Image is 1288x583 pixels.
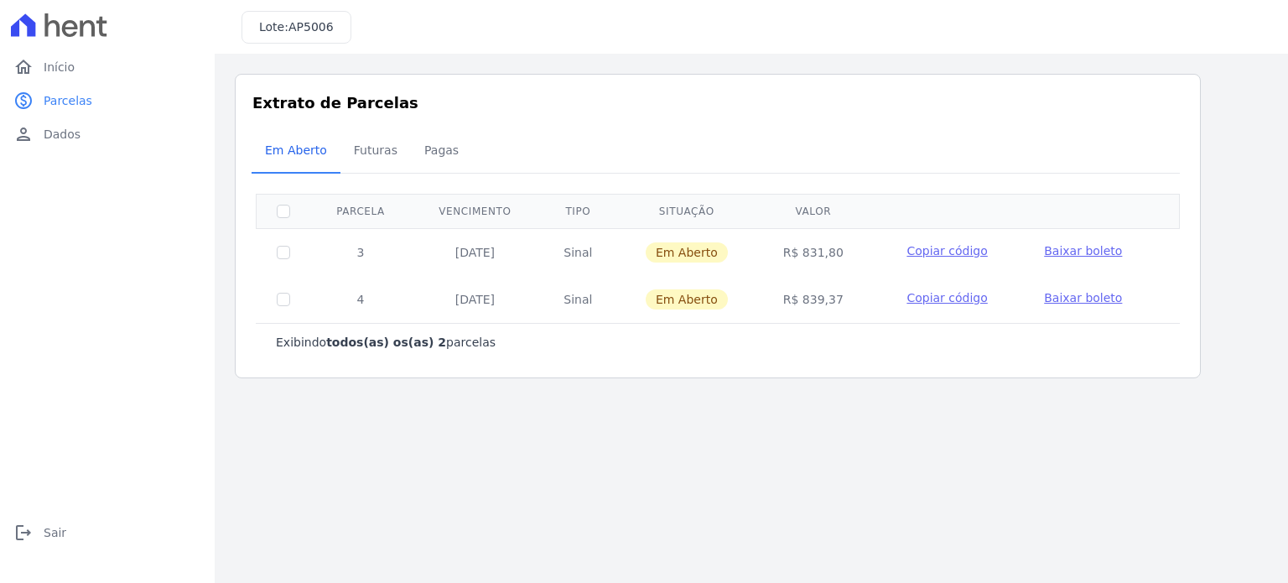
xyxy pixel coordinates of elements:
a: personDados [7,117,208,151]
a: homeInício [7,50,208,84]
th: Parcela [310,194,411,228]
th: Valor [756,194,870,228]
span: AP5006 [288,20,334,34]
td: R$ 839,37 [756,276,870,323]
b: todos(as) os(as) 2 [326,336,446,349]
a: Baixar boleto [1044,242,1122,259]
span: Em Aberto [646,242,728,263]
a: logoutSair [7,516,208,549]
td: 3 [310,228,411,276]
td: [DATE] [411,228,539,276]
button: Copiar código [891,289,1004,306]
span: Baixar boleto [1044,291,1122,305]
span: Sair [44,524,66,541]
i: home [13,57,34,77]
a: Baixar boleto [1044,289,1122,306]
h3: Extrato de Parcelas [252,91,1183,114]
span: Baixar boleto [1044,244,1122,258]
th: Situação [617,194,756,228]
td: 4 [310,276,411,323]
a: Futuras [340,130,411,174]
a: Pagas [411,130,472,174]
i: logout [13,523,34,543]
a: Em Aberto [252,130,340,174]
i: paid [13,91,34,111]
span: Pagas [414,133,469,167]
td: R$ 831,80 [756,228,870,276]
td: Sinal [539,228,617,276]
span: Dados [44,126,80,143]
span: Em Aberto [255,133,337,167]
h3: Lote: [259,18,334,36]
span: Futuras [344,133,408,167]
th: Tipo [539,194,617,228]
p: Exibindo parcelas [276,334,496,351]
span: Em Aberto [646,289,728,310]
td: Sinal [539,276,617,323]
span: Copiar código [906,244,987,258]
i: person [13,124,34,144]
a: paidParcelas [7,84,208,117]
span: Parcelas [44,92,92,109]
span: Copiar código [906,291,987,305]
td: [DATE] [411,276,539,323]
button: Copiar código [891,242,1004,259]
span: Início [44,59,75,75]
th: Vencimento [411,194,539,228]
